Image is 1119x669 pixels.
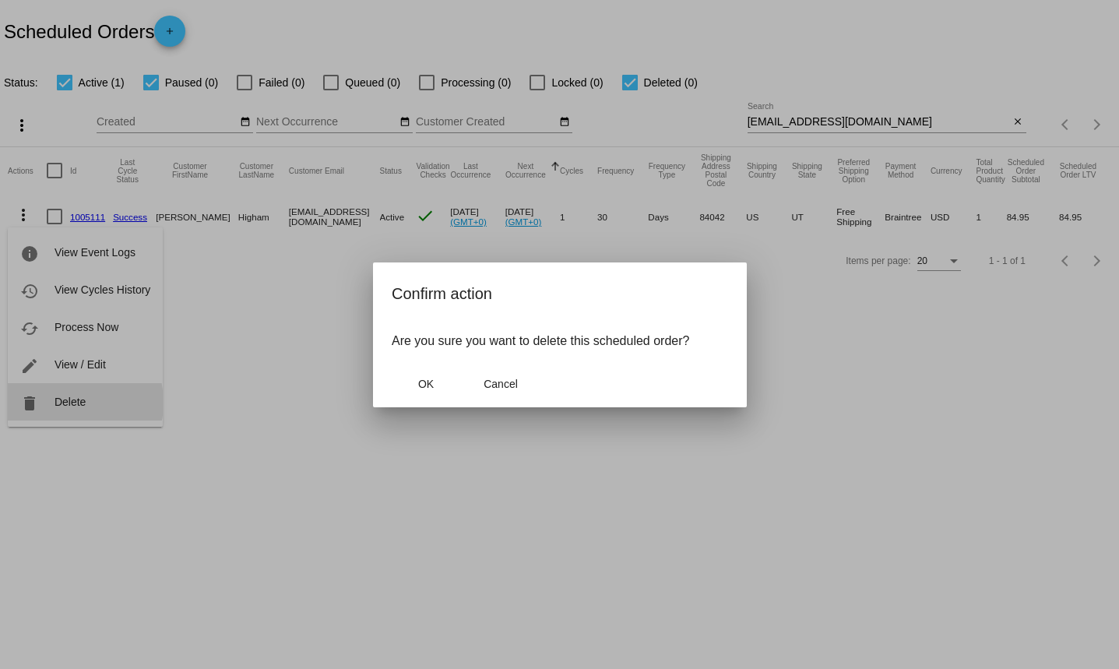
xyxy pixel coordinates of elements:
button: Close dialog [392,370,460,398]
button: Close dialog [466,370,535,398]
span: OK [417,378,433,390]
h2: Confirm action [392,281,728,306]
span: Cancel [484,378,518,390]
p: Are you sure you want to delete this scheduled order? [392,334,728,348]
